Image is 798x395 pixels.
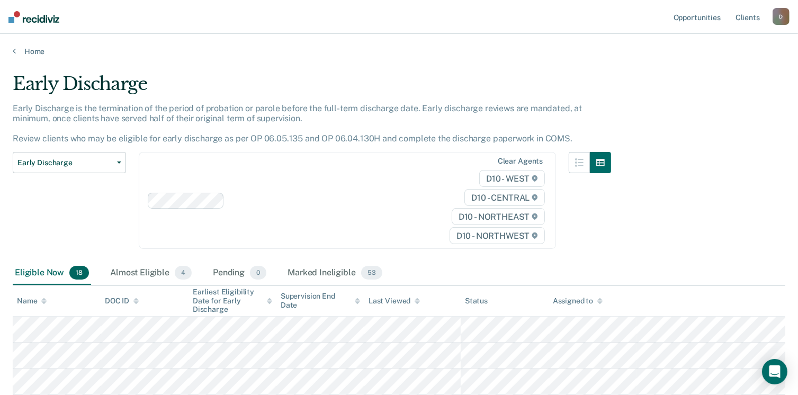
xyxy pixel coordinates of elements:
div: Open Intercom Messenger [762,359,787,384]
div: DOC ID [105,297,139,306]
span: 18 [69,266,89,280]
p: Early Discharge is the termination of the period of probation or parole before the full-term disc... [13,103,582,144]
div: Last Viewed [369,297,420,306]
div: Assigned to [553,297,603,306]
div: Eligible Now18 [13,262,91,285]
div: Almost Eligible4 [108,262,194,285]
span: D10 - WEST [479,170,545,187]
span: 53 [361,266,382,280]
span: 4 [175,266,192,280]
img: Recidiviz [8,11,59,23]
div: Name [17,297,47,306]
div: Supervision End Date [281,292,360,310]
div: Early Discharge [13,73,611,103]
button: D [773,8,790,25]
div: Pending0 [211,262,268,285]
span: 0 [250,266,266,280]
span: D10 - NORTHEAST [452,208,545,225]
div: Clear agents [498,157,543,166]
div: Earliest Eligibility Date for Early Discharge [193,288,272,314]
a: Home [13,47,785,56]
span: D10 - CENTRAL [464,189,545,206]
span: Early Discharge [17,158,113,167]
div: Status [465,297,488,306]
button: Early Discharge [13,152,126,173]
span: D10 - NORTHWEST [450,227,545,244]
div: Marked Ineligible53 [285,262,384,285]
